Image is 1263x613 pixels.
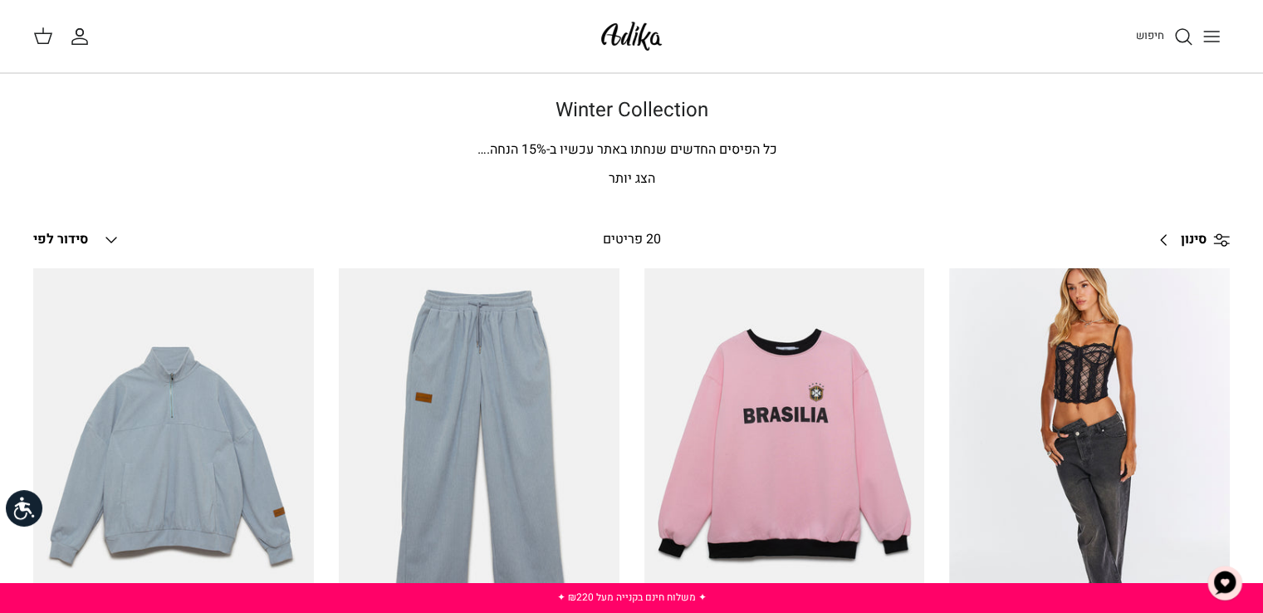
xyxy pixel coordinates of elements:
[1193,18,1230,55] button: Toggle menu
[477,140,546,159] span: % הנחה.
[1181,229,1207,251] span: סינון
[596,17,667,56] img: Adika IL
[521,140,536,159] span: 15
[1136,27,1164,43] span: חיפוש
[33,222,121,258] button: סידור לפי
[51,99,1213,123] h1: Winter Collection
[488,229,774,251] div: 20 פריטים
[1148,220,1230,260] a: סינון
[546,140,777,159] span: כל הפיסים החדשים שנחתו באתר עכשיו ב-
[556,590,706,605] a: ✦ משלוח חינם בקנייה מעל ₪220 ✦
[1136,27,1193,47] a: חיפוש
[33,229,88,249] span: סידור לפי
[70,27,96,47] a: החשבון שלי
[1200,558,1250,608] button: צ'אט
[51,169,1213,190] p: הצג יותר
